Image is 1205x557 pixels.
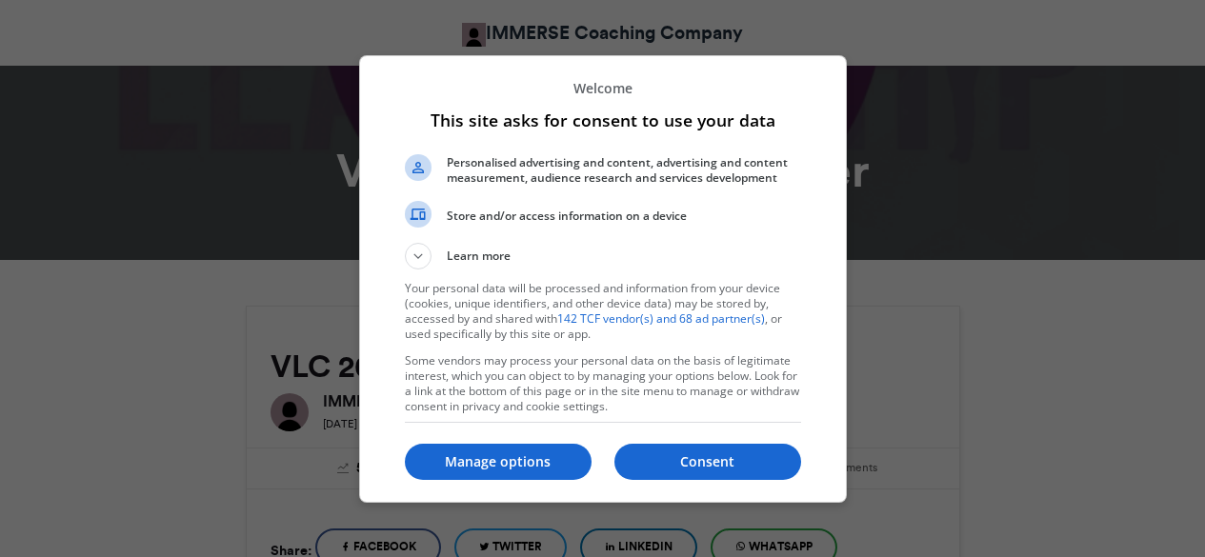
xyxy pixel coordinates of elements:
p: Welcome [405,79,801,97]
h1: This site asks for consent to use your data [405,109,801,131]
span: Store and/or access information on a device [447,209,801,224]
button: Manage options [405,444,592,480]
button: Consent [614,444,801,480]
p: Some vendors may process your personal data on the basis of legitimate interest, which you can ob... [405,353,801,414]
p: Your personal data will be processed and information from your device (cookies, unique identifier... [405,281,801,342]
button: Learn more [405,243,801,269]
a: 142 TCF vendor(s) and 68 ad partner(s) [557,310,765,327]
span: Personalised advertising and content, advertising and content measurement, audience research and ... [447,155,801,186]
span: Learn more [447,248,511,269]
p: Manage options [405,452,592,471]
div: This site asks for consent to use your data [359,55,847,503]
p: Consent [614,452,801,471]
